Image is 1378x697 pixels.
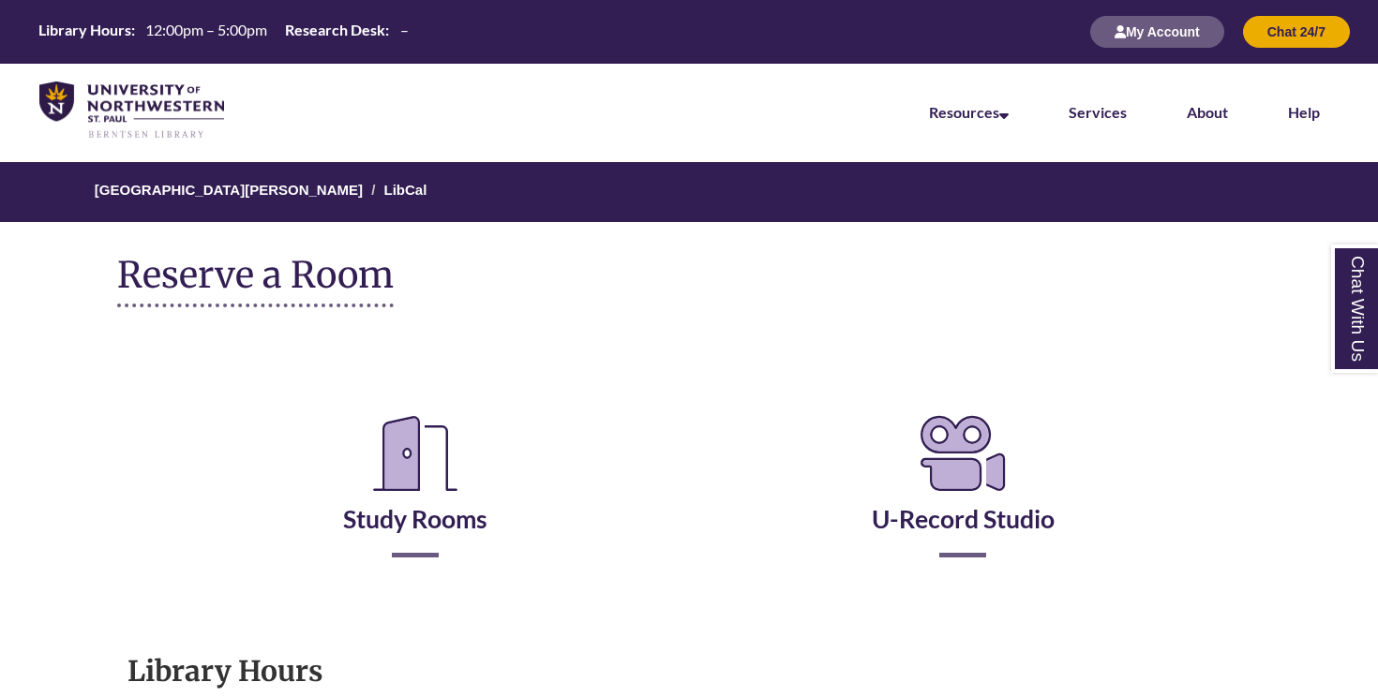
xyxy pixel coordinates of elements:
a: LibCal [384,182,427,198]
a: About [1187,103,1228,121]
nav: Breadcrumb [117,162,1261,222]
a: U-Record Studio [872,457,1055,534]
span: 12:00pm – 5:00pm [145,21,267,38]
button: Chat 24/7 [1243,16,1350,48]
th: Library Hours: [31,20,138,40]
table: Hours Today [31,20,415,42]
span: – [400,21,409,38]
a: Chat 24/7 [1243,23,1350,39]
img: UNWSP Library Logo [39,82,224,140]
button: My Account [1090,16,1224,48]
h1: Library Hours [127,653,1251,689]
a: Hours Today [31,20,415,44]
th: Research Desk: [277,20,392,40]
a: [GEOGRAPHIC_DATA][PERSON_NAME] [95,182,363,198]
h1: Reserve a Room [117,255,394,307]
a: Study Rooms [343,457,487,534]
a: Services [1069,103,1127,121]
a: Help [1288,103,1320,121]
a: Resources [929,103,1009,121]
div: Reserve a Room [117,354,1261,613]
a: My Account [1090,23,1224,39]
